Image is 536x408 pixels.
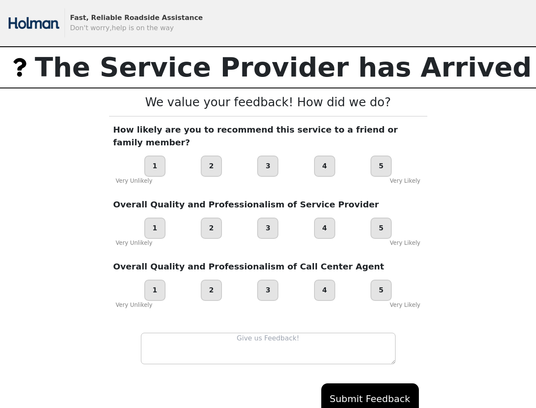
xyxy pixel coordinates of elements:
[144,156,166,177] div: 1
[314,218,335,239] div: 4
[70,14,203,22] strong: Fast, Reliable Roadside Assistance
[390,177,420,185] div: Very Likely
[144,218,166,239] div: 1
[201,218,222,239] div: 2
[257,218,278,239] div: 3
[113,198,423,211] p: Overall Quality and Professionalism of Service Provider
[116,239,153,247] div: Very Unlikely
[370,156,392,177] div: 5
[370,280,392,301] div: 5
[201,156,222,177] div: 2
[314,156,335,177] div: 4
[314,280,335,301] div: 4
[257,156,278,177] div: 3
[70,24,174,32] span: Don't worry,help is on the way
[116,177,153,185] div: Very Unlikely
[125,95,411,110] h3: We value your feedback! How did we do?
[390,239,420,247] div: Very Likely
[4,52,35,82] img: trx now logo
[113,123,423,149] p: How likely are you to recommend this service to a friend or family member?
[144,280,166,301] div: 1
[35,47,532,88] p: The Service Provider has Arrived
[257,280,278,301] div: 3
[201,280,222,301] div: 2
[8,17,59,29] img: trx now logo
[113,260,423,273] p: Overall Quality and Professionalism of Call Center Agent
[390,301,420,309] div: Very Likely
[370,218,392,239] div: 5
[116,301,153,309] div: Very Unlikely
